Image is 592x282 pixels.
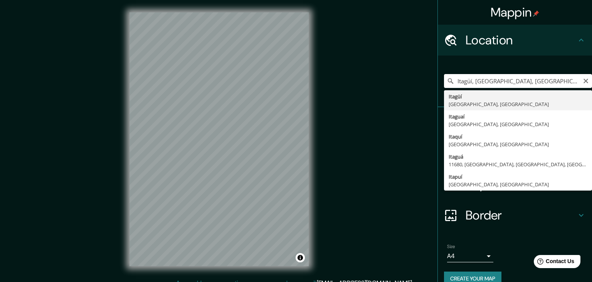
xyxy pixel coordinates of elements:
div: Itaguá [449,153,587,160]
div: Itaguaí [449,113,587,120]
h4: Location [466,32,577,48]
h4: Layout [466,177,577,192]
canvas: Map [129,12,309,266]
div: Style [438,138,592,169]
div: Itaquí [449,133,587,140]
div: A4 [447,250,493,262]
iframe: Help widget launcher [523,252,584,274]
label: Size [447,243,455,250]
h4: Border [466,208,577,223]
div: [GEOGRAPHIC_DATA], [GEOGRAPHIC_DATA] [449,120,587,128]
button: Clear [583,77,589,84]
div: 11680, [GEOGRAPHIC_DATA], [GEOGRAPHIC_DATA], [GEOGRAPHIC_DATA] [449,160,587,168]
div: Border [438,200,592,231]
h4: Mappin [491,5,540,20]
div: Itagüí [449,93,587,100]
div: Layout [438,169,592,200]
input: Pick your city or area [444,74,592,88]
div: Pins [438,107,592,138]
img: pin-icon.png [533,10,539,17]
div: Location [438,25,592,56]
div: Itapuí [449,173,587,181]
div: [GEOGRAPHIC_DATA], [GEOGRAPHIC_DATA] [449,100,587,108]
button: Toggle attribution [296,253,305,262]
div: [GEOGRAPHIC_DATA], [GEOGRAPHIC_DATA] [449,140,587,148]
div: [GEOGRAPHIC_DATA], [GEOGRAPHIC_DATA] [449,181,587,188]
